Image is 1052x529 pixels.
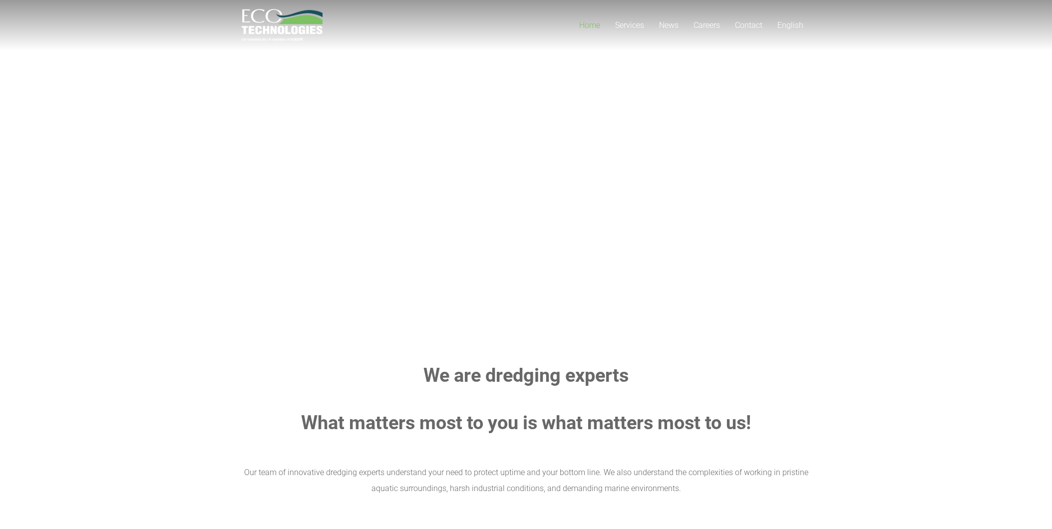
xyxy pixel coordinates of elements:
p: Our team of innovative dredging experts understand your need to protect uptime and your bottom li... [242,465,811,497]
a: logo_EcoTech_ASDR_RGB [242,9,323,41]
span: Contact [735,20,762,30]
span: Services [615,20,644,30]
strong: We are dredging experts [423,364,629,386]
strong: What matters most to you is what matters most to us! [301,412,751,434]
span: Careers [694,20,720,30]
span: News [659,20,679,30]
span: Home [579,20,600,30]
span: English [777,20,803,30]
